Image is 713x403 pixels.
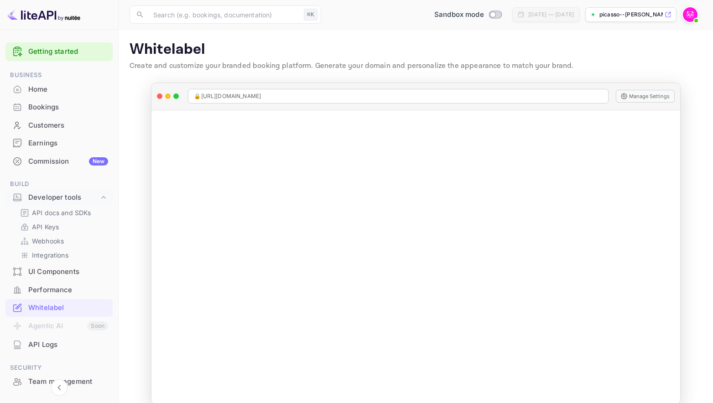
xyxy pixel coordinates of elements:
div: CommissionNew [5,153,113,170]
span: Security [5,363,113,373]
a: Getting started [28,46,108,57]
a: UI Components [5,263,113,280]
p: Webhooks [32,236,64,246]
div: Bookings [28,102,108,113]
div: API docs and SDKs [16,206,109,219]
div: UI Components [28,267,108,277]
input: Search (e.g. bookings, documentation) [148,5,300,24]
a: Team management [5,373,113,390]
span: Sandbox mode [434,10,484,20]
div: Customers [5,117,113,134]
div: ⌘K [304,9,317,21]
a: CommissionNew [5,153,113,170]
div: Whitelabel [5,299,113,317]
div: [DATE] — [DATE] [528,10,574,19]
a: Performance [5,281,113,298]
div: Switch to Production mode [431,10,505,20]
div: API Keys [16,220,109,233]
div: Customers [28,120,108,131]
div: Earnings [28,138,108,149]
a: Whitelabel [5,299,113,316]
div: Earnings [5,134,113,152]
span: Build [5,179,113,189]
div: Integrations [16,248,109,262]
div: Developer tools [28,192,99,203]
div: Performance [5,281,113,299]
span: Business [5,70,113,80]
a: API Logs [5,336,113,353]
a: API docs and SDKs [20,208,105,217]
a: Integrations [20,250,105,260]
a: Earnings [5,134,113,151]
div: Commission [28,156,108,167]
div: Developer tools [5,190,113,206]
div: Whitelabel [28,303,108,313]
p: Create and customize your branded booking platform. Generate your domain and personalize the appe... [130,61,702,72]
a: Home [5,81,113,98]
img: LiteAPI logo [7,7,80,22]
div: Bookings [5,98,113,116]
p: API Keys [32,222,59,232]
a: Bookings [5,98,113,115]
img: Picasso “Picasso” [683,7,697,22]
div: New [89,157,108,165]
div: Home [28,84,108,95]
p: Whitelabel [130,41,702,59]
a: API Keys [20,222,105,232]
div: Webhooks [16,234,109,248]
div: Getting started [5,42,113,61]
button: Collapse navigation [51,379,68,396]
div: Team management [28,377,108,387]
p: Integrations [32,250,68,260]
div: Team management [5,373,113,391]
div: API Logs [5,336,113,354]
p: API docs and SDKs [32,208,91,217]
a: Customers [5,117,113,134]
div: Performance [28,285,108,295]
p: picasso--[PERSON_NAME]--6gix... [599,10,663,19]
span: 🔒 [URL][DOMAIN_NAME] [194,92,261,100]
button: Manage Settings [616,90,675,103]
div: API Logs [28,340,108,350]
div: UI Components [5,263,113,281]
a: Webhooks [20,236,105,246]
